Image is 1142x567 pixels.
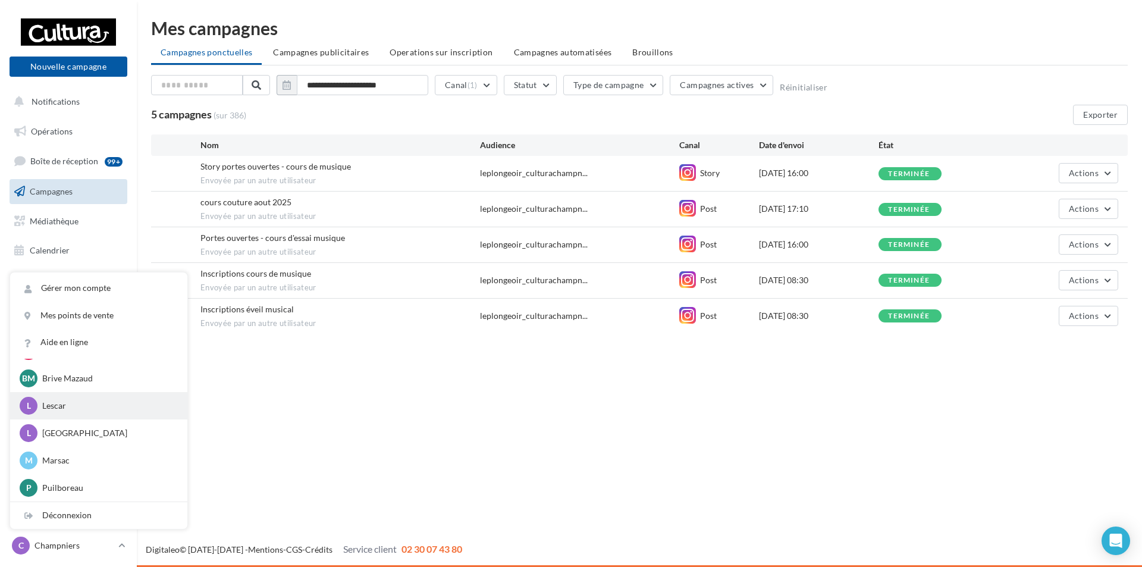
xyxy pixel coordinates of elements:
span: BM [22,372,35,384]
button: Notifications [7,89,125,114]
button: Canal(1) [435,75,497,95]
span: Story [700,168,720,178]
span: Actions [1069,168,1099,178]
button: Actions [1059,306,1118,326]
span: Boîte de réception [30,156,98,166]
button: Actions [1059,199,1118,219]
span: (1) [468,80,478,90]
a: Campagnes [7,179,130,204]
span: (sur 386) [214,109,246,121]
span: leplongeoir_culturachampn... [480,239,588,250]
a: Boîte de réception99+ [7,148,130,174]
span: Post [700,311,717,321]
div: Nom [200,139,480,151]
button: Actions [1059,270,1118,290]
div: terminée [888,241,930,249]
span: Médiathèque [30,215,79,225]
span: Inscriptions éveil musical [200,304,294,314]
span: Campagnes [30,186,73,196]
p: Puilboreau [42,482,173,494]
button: Statut [504,75,557,95]
span: Actions [1069,311,1099,321]
div: terminée [888,277,930,284]
span: Story portes ouvertes - cours de musique [200,161,351,171]
a: Médiathèque [7,209,130,234]
span: 02 30 07 43 80 [401,543,462,555]
a: C Champniers [10,534,127,557]
span: leplongeoir_culturachampn... [480,274,588,286]
div: terminée [888,170,930,178]
span: cours couture aout 2025 [200,197,291,207]
span: Operations sur inscription [390,47,492,57]
div: terminée [888,312,930,320]
span: Actions [1069,239,1099,249]
div: [DATE] 16:00 [759,167,879,179]
div: État [879,139,998,151]
div: Open Intercom Messenger [1102,527,1130,555]
span: Envoyée par un autre utilisateur [200,247,480,258]
span: Portes ouvertes - cours d'essai musique [200,233,345,243]
div: Date d'envoi [759,139,879,151]
span: M [25,455,33,466]
span: C [18,540,24,552]
div: 99+ [105,157,123,167]
button: Actions [1059,234,1118,255]
p: Lescar [42,400,173,412]
span: Envoyée par un autre utilisateur [200,176,480,186]
span: Opérations [31,126,73,136]
span: Campagnes publicitaires [273,47,369,57]
a: Calendrier [7,238,130,263]
button: Exporter [1073,105,1128,125]
span: Post [700,203,717,214]
div: [DATE] 17:10 [759,203,879,215]
span: Brouillons [632,47,673,57]
span: Envoyée par un autre utilisateur [200,318,480,329]
span: Calendrier [30,245,70,255]
span: Actions [1069,275,1099,285]
span: Campagnes actives [680,80,754,90]
a: Digitaleo [146,544,180,555]
button: Nouvelle campagne [10,57,127,77]
span: leplongeoir_culturachampn... [480,203,588,215]
div: [DATE] 16:00 [759,239,879,250]
p: Brive Mazaud [42,372,173,384]
span: Service client [343,543,397,555]
div: Canal [679,139,759,151]
span: Notifications [32,96,80,106]
span: 5 campagnes [151,108,212,121]
span: leplongeoir_culturachampn... [480,310,588,322]
button: Campagnes actives [670,75,773,95]
span: L [27,427,31,439]
span: Envoyée par un autre utilisateur [200,283,480,293]
p: [GEOGRAPHIC_DATA] [42,427,173,439]
span: leplongeoir_culturachampn... [480,167,588,179]
span: Post [700,239,717,249]
p: Champniers [34,540,114,552]
a: Crédits [305,544,332,555]
a: Gérer mon compte [10,275,187,302]
div: [DATE] 08:30 [759,310,879,322]
div: terminée [888,206,930,214]
div: Déconnexion [10,502,187,529]
span: © [DATE]-[DATE] - - - [146,544,462,555]
span: P [26,482,32,494]
a: Aide en ligne [10,329,187,356]
span: Inscriptions cours de musique [200,268,311,278]
span: Campagnes automatisées [514,47,612,57]
div: [DATE] 08:30 [759,274,879,286]
a: Mes points de vente [10,302,187,329]
div: Mes campagnes [151,19,1128,37]
span: L [27,400,31,412]
button: Type de campagne [563,75,664,95]
span: Actions [1069,203,1099,214]
div: Audience [480,139,679,151]
button: Réinitialiser [780,83,827,92]
p: Marsac [42,455,173,466]
a: Mentions [248,544,283,555]
span: Envoyée par un autre utilisateur [200,211,480,222]
a: CGS [286,544,302,555]
a: Opérations [7,119,130,144]
span: Post [700,275,717,285]
button: Actions [1059,163,1118,183]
